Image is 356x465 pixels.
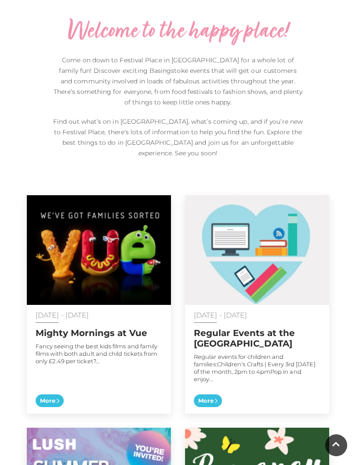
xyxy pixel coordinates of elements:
[194,394,222,408] span: More
[36,328,162,338] h2: Mighty Mornings at Vue
[194,328,320,349] h2: Regular Events at the [GEOGRAPHIC_DATA]
[27,195,171,414] a: [DATE] - [DATE] Mighty Mornings at Vue Fancy seeing the best kids films and family films with bot...
[36,343,162,365] p: Fancy seeing the best kids films and family films with both adult and child tickets from only £2....
[185,195,329,414] a: [DATE] - [DATE] Regular Events at the [GEOGRAPHIC_DATA] Regular events for children and families:...
[36,311,162,319] p: [DATE] - [DATE]
[53,116,303,158] p: Find out what’s on in [GEOGRAPHIC_DATA], what’s coming up, and if you’re new to Festival Place, t...
[194,353,320,383] p: Regular events for children and families:Children's Crafts | Every 3rd [DATE] of the month, 2pm t...
[53,55,303,107] p: Come on down to Festival Place in [GEOGRAPHIC_DATA] for a whole lot of family fun! Discover excit...
[194,311,320,319] p: [DATE] - [DATE]
[53,18,303,46] h2: Welcome to the happy place!
[36,394,64,408] span: More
